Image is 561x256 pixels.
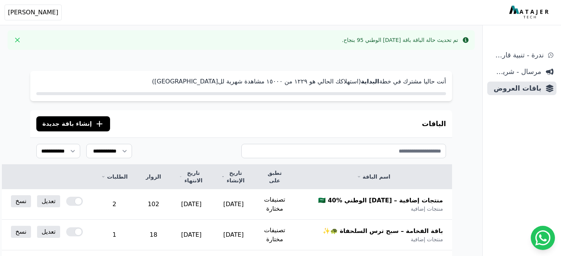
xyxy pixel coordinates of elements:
[11,195,31,207] a: نسخ
[101,173,127,180] a: الطلبات
[137,189,170,220] td: 102
[304,173,443,180] a: اسم الباقة
[411,205,443,213] span: منتجات إضافية
[213,189,255,220] td: [DATE]
[490,83,541,94] span: باقات العروض
[42,119,92,128] span: إنشاء باقة جديدة
[5,5,62,20] button: [PERSON_NAME]
[11,34,23,46] button: Close
[509,6,550,19] img: MatajerTech Logo
[361,78,379,85] strong: البداية
[490,50,544,60] span: ندرة - تنبية قارب علي النفاذ
[36,77,446,86] p: أنت حاليا مشترك في خطة (استهلاكك الحالي هو ١٢٢٩ من ١٥۰۰۰ مشاهدة شهرية لل[GEOGRAPHIC_DATA])
[170,189,213,220] td: [DATE]
[490,66,541,77] span: مرسال - شريط دعاية
[11,226,31,238] a: نسخ
[318,196,443,205] span: منتجات إضافية – [DATE] الوطني 🇸🇦 40%
[213,220,255,250] td: [DATE]
[170,220,213,250] td: [DATE]
[36,116,110,131] button: إنشاء باقة جديدة
[255,189,295,220] td: تصنيفات مختارة
[179,169,204,184] a: تاريخ الانتهاء
[342,36,458,44] div: تم تحديث حالة الباقة باقة [DATE] الوطني 95 بنجاح.
[37,226,60,238] a: تعديل
[255,165,295,189] th: تطبق على
[323,227,443,236] span: باقة الفخامة – سبح ترس السلحفاة 🐢✨
[8,8,58,17] span: [PERSON_NAME]
[422,119,446,129] h3: الباقات
[37,195,60,207] a: تعديل
[137,220,170,250] td: 18
[137,165,170,189] th: الزوار
[92,220,137,250] td: 1
[411,236,443,243] span: منتجات إضافية
[255,220,295,250] td: تصنيفات مختارة
[222,169,246,184] a: تاريخ الإنشاء
[92,189,137,220] td: 2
